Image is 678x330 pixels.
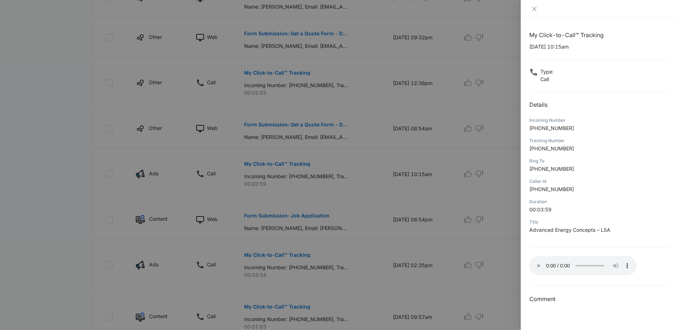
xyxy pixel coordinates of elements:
[529,6,539,12] button: Close
[540,68,554,75] p: Type :
[529,178,669,185] div: Caller Id
[529,186,574,192] span: [PHONE_NUMBER]
[529,219,669,225] div: Title
[529,206,551,212] span: 00:03:59
[529,145,574,151] span: [PHONE_NUMBER]
[529,117,669,124] div: Incoming Number
[529,100,669,109] h2: Details
[529,256,637,275] audio: Your browser does not support the audio tag.
[529,31,669,39] h1: My Click-to-Call™ Tracking
[529,295,669,303] h3: Comment
[540,75,554,83] p: Call
[529,125,574,131] span: [PHONE_NUMBER]
[529,199,669,205] div: Duration
[529,158,669,164] div: Ring To
[531,6,537,12] span: close
[529,166,574,172] span: [PHONE_NUMBER]
[529,137,669,144] div: Tracking Number
[529,227,610,233] span: Advanced Energy Concepts – LSA
[529,43,669,50] p: [DATE] 10:15am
